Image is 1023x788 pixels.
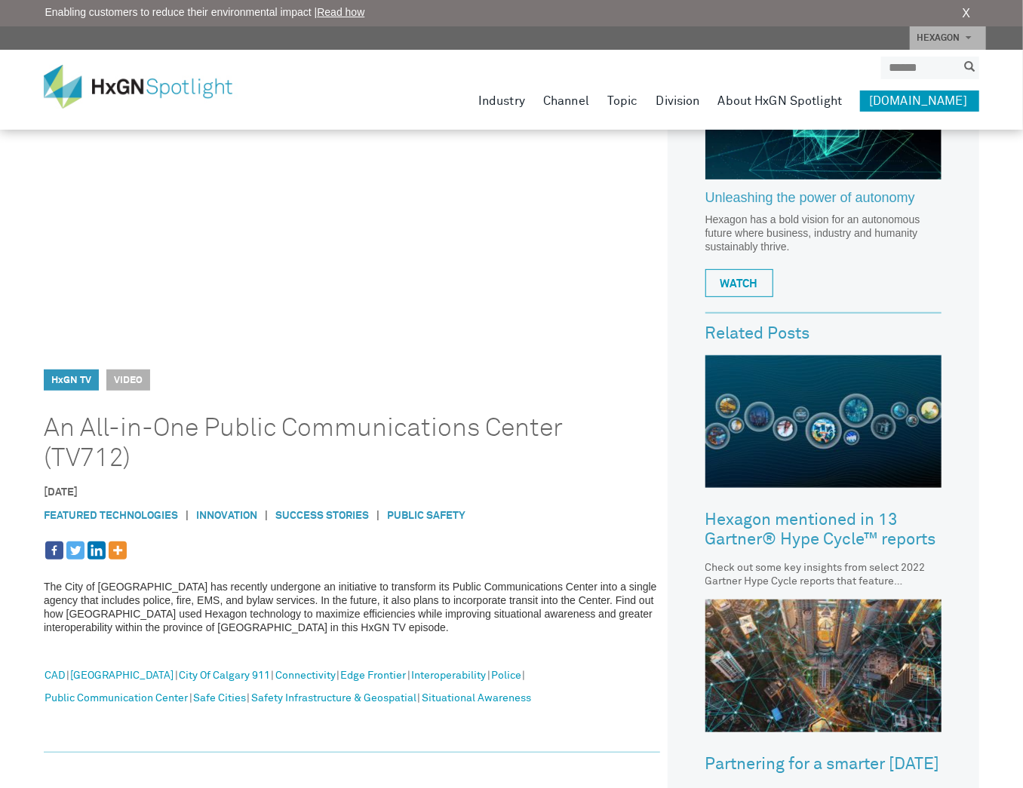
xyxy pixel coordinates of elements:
time: [DATE] [44,487,78,498]
a: Division [656,90,700,112]
a: Interoperability [411,667,486,686]
h1: An All-in-One Public Communications Center (TV712) [44,413,616,474]
a: Channel [543,90,589,112]
a: More [109,541,127,560]
p: Hexagon has a bold vision for an autonomous future where business, industry and humanity sustaina... [705,213,942,253]
span: Enabling customers to reduce their environmental impact | [45,5,365,20]
a: Public Communication Center [45,689,188,709]
a: HEXAGON [910,26,986,50]
a: Industry [478,90,525,112]
a: [GEOGRAPHIC_DATA] [70,667,174,686]
span: Video [106,369,150,391]
a: Partnering for a smarter [DATE] [705,744,942,786]
img: Partnering for a smarter tomorrow [705,599,942,732]
a: Situational Awareness [422,689,531,709]
a: [DOMAIN_NAME] [860,90,979,112]
iframe: YouTube video player [44,11,660,358]
p: The City of [GEOGRAPHIC_DATA] has recently undergone an initiative to transform its Public Commun... [44,580,660,634]
span: | [178,508,196,524]
a: Facebook [45,541,63,560]
a: City of Calgary 911 [179,667,270,686]
a: Innovation [196,511,257,521]
a: WATCH [705,269,773,297]
a: Connectivity [275,667,336,686]
a: X [963,5,971,23]
img: Hexagon mentioned in 13 Gartner® Hype Cycle™ reports [705,355,942,488]
div: | | | | | | | | | | [44,654,660,722]
a: HxGN TV [51,376,91,385]
a: Unleashing the power of autonomy [705,191,942,213]
a: Edge Frontier [341,667,407,686]
a: CAD [45,667,65,686]
a: Featured Technologies [44,511,178,521]
a: Public safety [387,511,465,521]
a: Success Stories [275,511,369,521]
span: | [369,508,387,524]
a: Safe Cities [193,689,246,709]
a: Police [491,667,521,686]
h3: Related Posts [705,325,942,343]
a: Safety Infrastructure & Geospatial [251,689,416,709]
a: About HxGN Spotlight [718,90,843,112]
a: Linkedin [88,541,106,560]
a: Twitter [66,541,84,560]
a: Topic [607,90,638,112]
div: Check out some key insights from select 2022 Gartner Hype Cycle reports that feature Hexagon. [705,561,942,588]
span: | [257,508,275,524]
a: Read how [317,6,364,18]
img: HxGN Spotlight [44,65,255,109]
a: Hexagon mentioned in 13 Gartner® Hype Cycle™ reports [705,499,942,561]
